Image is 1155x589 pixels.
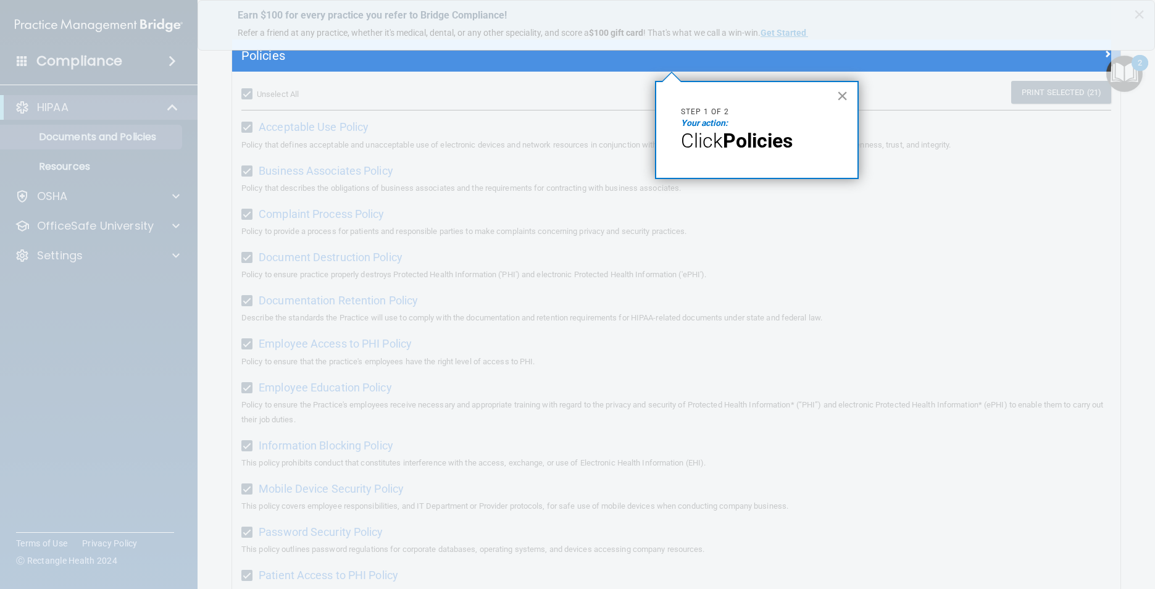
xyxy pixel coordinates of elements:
em: Your action: [681,118,728,128]
h5: Policies [241,49,889,62]
strong: Policies [723,129,793,152]
button: Open Resource Center, 2 new notifications [1106,56,1143,92]
button: Close [836,86,848,106]
span: Click [681,129,723,152]
p: Step 1 of 2 [681,107,833,117]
